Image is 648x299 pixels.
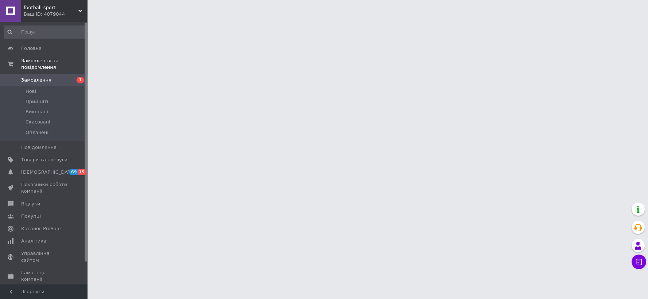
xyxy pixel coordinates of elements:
span: Прийняті [26,98,48,105]
span: Скасовані [26,119,50,125]
span: Замовлення [21,77,51,83]
span: 1 [77,77,84,83]
div: Ваш ID: 4079044 [24,11,88,17]
span: Гаманець компанії [21,270,67,283]
span: Замовлення та повідомлення [21,58,88,71]
span: Оплачені [26,129,48,136]
span: 69 [69,169,78,175]
button: Чат з покупцем [632,255,646,269]
span: Каталог ProSale [21,225,61,232]
span: Нові [26,88,36,95]
span: Управління сайтом [21,250,67,263]
span: Головна [21,45,42,52]
input: Пошук [4,25,86,39]
span: Повідомлення [21,144,57,151]
span: Покупці [21,213,41,220]
span: 15 [78,169,86,175]
span: Товари та послуги [21,157,67,163]
span: Відгуки [21,201,40,207]
span: Аналітика [21,238,46,244]
span: Виконані [26,109,48,115]
span: football-sport [24,4,78,11]
span: [DEMOGRAPHIC_DATA] [21,169,75,176]
span: Показники роботи компанії [21,181,67,194]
